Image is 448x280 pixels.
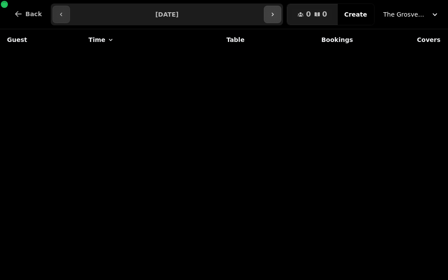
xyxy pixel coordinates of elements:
button: Create [337,4,374,25]
th: Bookings [250,29,358,50]
span: The Grosvenor [383,10,427,19]
button: Back [7,3,49,24]
button: Time [88,35,114,44]
button: 00 [287,4,337,25]
span: Time [88,35,105,44]
button: The Grosvenor [378,7,444,22]
span: Back [25,11,42,17]
th: Table [176,29,250,50]
span: 0 [306,11,311,18]
span: 0 [322,11,327,18]
th: Covers [358,29,446,50]
span: Create [344,11,367,17]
